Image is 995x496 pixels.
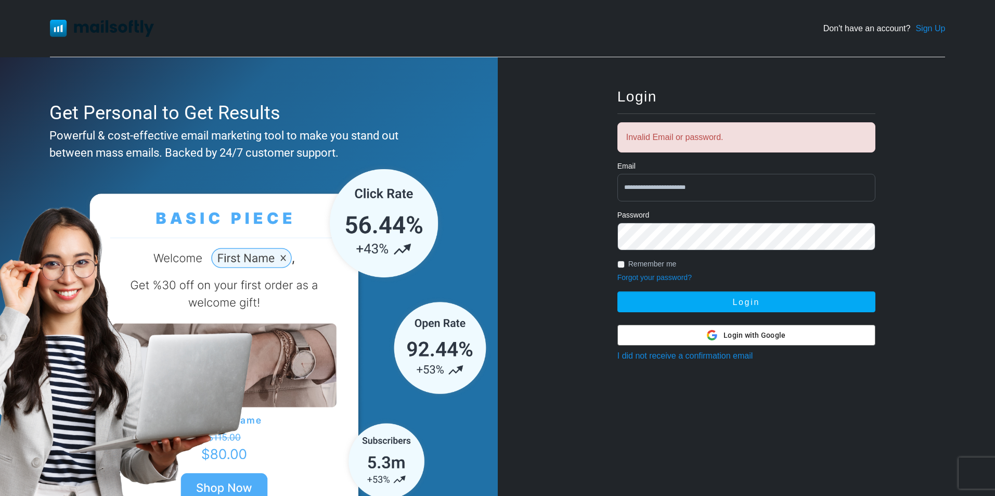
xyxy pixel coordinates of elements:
a: I did not receive a confirmation email [617,351,753,360]
a: Forgot your password? [617,273,692,282]
span: Login [617,88,657,105]
div: Don't have an account? [823,22,946,35]
span: Login with Google [723,330,785,341]
div: Powerful & cost-effective email marketing tool to make you stand out between mass emails. Backed ... [49,127,443,161]
button: Login with Google [617,325,875,346]
div: Invalid Email or password. [617,122,875,152]
label: Email [617,161,636,172]
a: Sign Up [915,22,945,35]
div: Get Personal to Get Results [49,99,443,127]
label: Password [617,210,649,221]
button: Login [617,291,875,312]
label: Remember me [628,259,677,270]
img: Mailsoftly [50,20,154,36]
